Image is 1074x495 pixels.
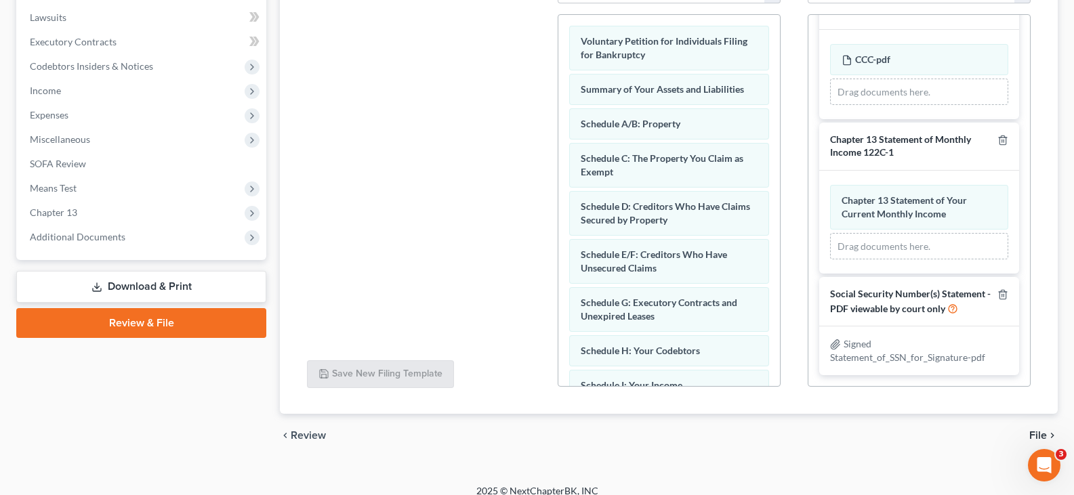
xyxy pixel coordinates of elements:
[30,133,90,145] span: Miscellaneous
[19,152,266,176] a: SOFA Review
[855,53,890,65] span: CCC-pdf
[1028,449,1060,481] iframe: Intercom live chat
[581,249,727,274] span: Schedule E/F: Creditors Who Have Unsecured Claims
[19,30,266,54] a: Executory Contracts
[291,430,326,441] span: Review
[830,133,971,158] span: Chapter 13 Statement of Monthly Income 122C-1
[307,360,454,389] button: Save New Filing Template
[1029,430,1047,441] span: File
[581,379,682,391] span: Schedule I: Your Income
[830,233,1008,260] div: Drag documents here.
[16,308,266,338] a: Review & File
[581,152,743,177] span: Schedule C: The Property You Claim as Exempt
[581,118,680,129] span: Schedule A/B: Property
[30,182,77,194] span: Means Test
[19,5,266,30] a: Lawsuits
[30,60,153,72] span: Codebtors Insiders & Notices
[30,158,86,169] span: SOFA Review
[581,35,747,60] span: Voluntary Petition for Individuals Filing for Bankruptcy
[30,12,66,23] span: Lawsuits
[16,271,266,303] a: Download & Print
[280,430,339,441] button: chevron_left Review
[581,297,737,322] span: Schedule G: Executory Contracts and Unexpired Leases
[30,36,117,47] span: Executory Contracts
[581,345,700,356] span: Schedule H: Your Codebtors
[830,79,1008,106] div: Drag documents here.
[30,207,77,218] span: Chapter 13
[581,200,750,225] span: Schedule D: Creditors Who Have Claims Secured by Property
[842,194,967,219] span: Chapter 13 Statement of Your Current Monthly Income
[30,109,68,121] span: Expenses
[30,231,125,242] span: Additional Documents
[30,85,61,96] span: Income
[1047,430,1058,441] i: chevron_right
[1056,449,1067,460] span: 3
[581,83,744,95] span: Summary of Your Assets and Liabilities
[830,288,991,314] span: Social Security Number(s) Statement - PDF viewable by court only
[280,430,291,441] i: chevron_left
